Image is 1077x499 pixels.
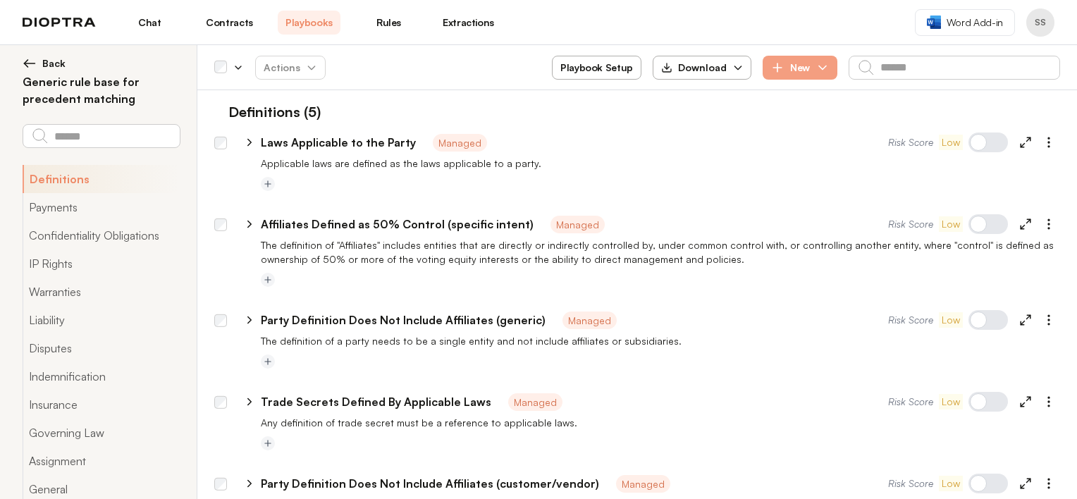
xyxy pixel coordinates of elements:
p: Laws Applicable to the Party [261,134,416,151]
div: Download [661,61,727,75]
span: Low [942,395,960,409]
button: Playbook Setup [552,56,641,80]
button: New [763,56,837,80]
a: Contracts [198,11,261,35]
p: Any definition of trade secret must be a reference to applicable laws. [261,416,1060,430]
button: Low [939,394,963,409]
img: left arrow [23,56,37,70]
span: Risk Score [888,217,933,231]
img: logo [23,18,96,27]
span: Managed [550,216,605,233]
span: Low [942,135,960,149]
button: Payments [23,193,180,221]
button: Low [939,135,963,150]
h2: Generic rule base for precedent matching [23,73,180,107]
button: Liability [23,306,180,334]
button: Insurance [23,390,180,419]
span: Low [942,476,960,491]
button: Governing Law [23,419,180,447]
span: Risk Score [888,476,933,491]
button: Low [939,476,963,491]
a: Playbooks [278,11,340,35]
span: Low [942,217,960,231]
span: Back [42,56,66,70]
button: IP Rights [23,249,180,278]
button: Add tag [261,273,275,287]
button: Actions [255,56,326,80]
button: Back [23,56,180,70]
button: Definitions [23,165,180,193]
a: Word Add-in [915,9,1015,36]
button: Add tag [261,355,275,369]
a: Rules [357,11,420,35]
button: Confidentiality Obligations [23,221,180,249]
p: The definition of "Affiliates" includes entities that are directly or indirectly controlled by, u... [261,238,1060,266]
button: Disputes [23,334,180,362]
span: Managed [508,393,562,411]
button: Warranties [23,278,180,306]
button: Add tag [261,436,275,450]
img: word [927,16,941,29]
p: Party Definition Does Not Include Affiliates (customer/vendor) [261,475,599,492]
a: Extractions [437,11,500,35]
button: Indemnification [23,362,180,390]
button: Assignment [23,447,180,475]
button: Low [939,216,963,232]
button: Profile menu [1026,8,1054,37]
span: Managed [433,134,487,152]
span: Managed [562,312,617,329]
div: Select all [214,61,227,74]
p: Applicable laws are defined as the laws applicable to a party. [261,156,1060,171]
span: Risk Score [888,395,933,409]
p: The definition of a party needs to be a single entity and not include affiliates or subsidiaries. [261,334,1060,348]
button: Download [653,56,751,80]
span: Word Add-in [947,16,1003,30]
span: Risk Score [888,135,933,149]
h1: Definitions (5) [214,101,321,123]
p: Trade Secrets Defined By Applicable Laws [261,393,491,410]
button: Low [939,312,963,328]
span: Managed [616,475,670,493]
a: Chat [118,11,181,35]
p: Affiliates Defined as 50% Control (specific intent) [261,216,534,233]
p: Party Definition Does Not Include Affiliates (generic) [261,312,546,328]
button: Add tag [261,177,275,191]
span: Low [942,313,960,327]
span: Risk Score [888,313,933,327]
span: Actions [252,55,328,80]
